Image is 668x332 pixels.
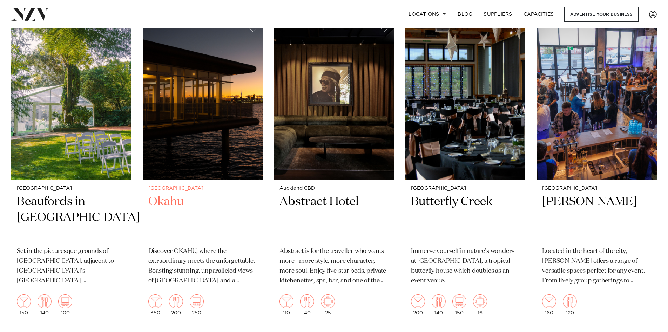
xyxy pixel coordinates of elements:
img: cocktail.png [411,294,425,308]
div: 40 [300,294,314,315]
img: dining.png [38,294,52,308]
a: Capacities [518,7,560,22]
img: dining.png [169,294,183,308]
img: dining.png [432,294,446,308]
small: [GEOGRAPHIC_DATA] [148,186,257,191]
small: Auckland CBD [279,186,389,191]
img: theatre.png [452,294,466,308]
img: cocktail.png [17,294,31,308]
a: Auckland CBD Abstract Hotel Abstract is for the traveller who wants more—more style, more charact... [274,19,394,321]
small: [GEOGRAPHIC_DATA] [411,186,520,191]
p: Set in the picturesque grounds of [GEOGRAPHIC_DATA], adjacent to [GEOGRAPHIC_DATA]'s [GEOGRAPHIC_... [17,247,126,286]
div: 200 [411,294,425,315]
a: [GEOGRAPHIC_DATA] [PERSON_NAME] Located in the heart of the city, [PERSON_NAME] offers a range of... [537,19,657,321]
div: 200 [169,294,183,315]
div: 250 [190,294,204,315]
img: cocktail.png [542,294,556,308]
div: 100 [58,294,72,315]
img: nzv-logo.png [11,8,49,20]
div: 140 [38,294,52,315]
a: [GEOGRAPHIC_DATA] Okahu Discover OKAHU, where the extraordinary meets the unforgettable. Boasting... [143,19,263,321]
small: [GEOGRAPHIC_DATA] [542,186,651,191]
p: Discover OKAHU, where the extraordinary meets the unforgettable. Boasting stunning, unparalleled ... [148,247,257,286]
img: meeting.png [473,294,487,308]
div: 150 [452,294,466,315]
img: theatre.png [190,294,204,308]
h2: Abstract Hotel [279,194,389,241]
a: Advertise your business [564,7,639,22]
p: Located in the heart of the city, [PERSON_NAME] offers a range of versatile spaces perfect for an... [542,247,651,286]
div: 150 [17,294,31,315]
div: 350 [148,294,162,315]
img: dining.png [300,294,314,308]
p: Abstract is for the traveller who wants more—more style, more character, more soul. Enjoy five-st... [279,247,389,286]
small: [GEOGRAPHIC_DATA] [17,186,126,191]
img: dining.png [563,294,577,308]
img: meeting.png [321,294,335,308]
a: Locations [403,7,452,22]
img: cocktail.png [279,294,293,308]
a: [GEOGRAPHIC_DATA] Beaufords in [GEOGRAPHIC_DATA] Set in the picturesque grounds of [GEOGRAPHIC_DA... [11,19,131,321]
img: cocktail.png [148,294,162,308]
h2: Beaufords in [GEOGRAPHIC_DATA] [17,194,126,241]
a: SUPPLIERS [478,7,518,22]
h2: [PERSON_NAME] [542,194,651,241]
h2: Okahu [148,194,257,241]
a: BLOG [452,7,478,22]
img: theatre.png [58,294,72,308]
div: 120 [563,294,577,315]
div: 16 [473,294,487,315]
h2: Butterfly Creek [411,194,520,241]
a: [GEOGRAPHIC_DATA] Butterfly Creek Immerse yourself in nature's wonders at [GEOGRAPHIC_DATA], a tr... [405,19,526,321]
div: 25 [321,294,335,315]
div: 110 [279,294,293,315]
p: Immerse yourself in nature's wonders at [GEOGRAPHIC_DATA], a tropical butterfly house which doubl... [411,247,520,286]
div: 160 [542,294,556,315]
div: 140 [432,294,446,315]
